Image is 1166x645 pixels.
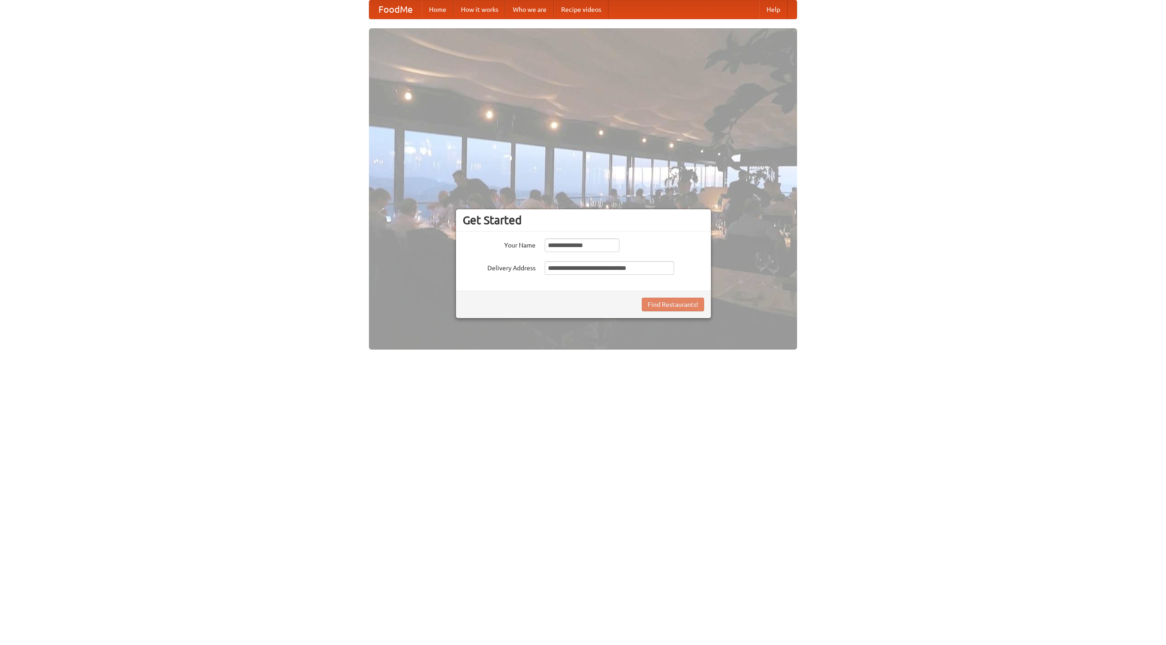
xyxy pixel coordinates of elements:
a: FoodMe [369,0,422,19]
label: Your Name [463,238,536,250]
button: Find Restaurants! [642,298,704,311]
a: Home [422,0,454,19]
a: Recipe videos [554,0,609,19]
a: How it works [454,0,506,19]
a: Who we are [506,0,554,19]
label: Delivery Address [463,261,536,273]
a: Help [759,0,788,19]
h3: Get Started [463,213,704,227]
